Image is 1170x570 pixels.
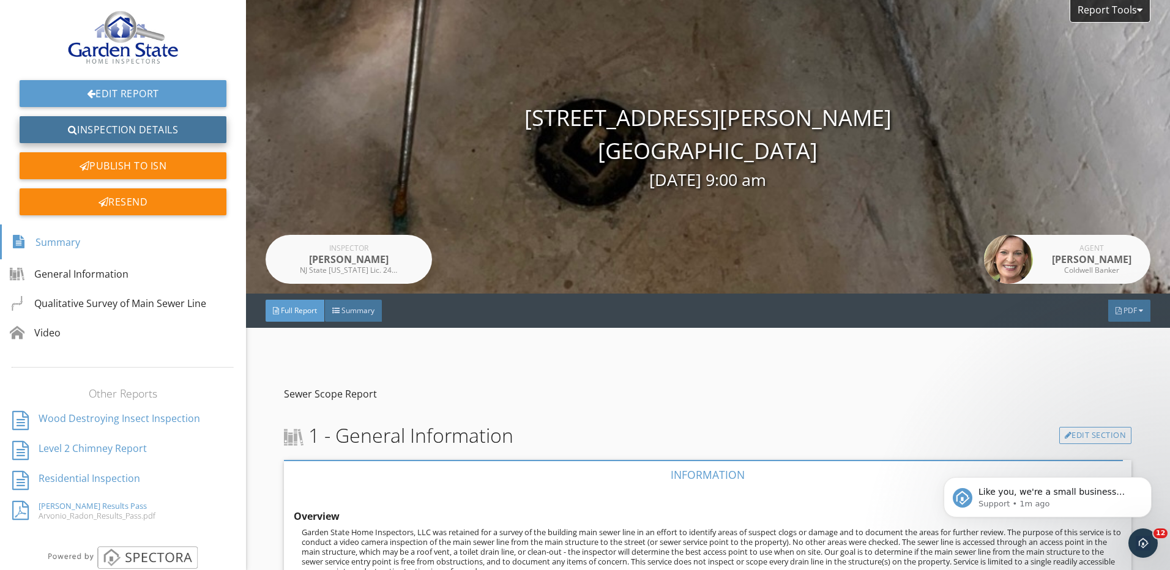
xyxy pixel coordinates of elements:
iframe: Intercom notifications message [925,451,1170,537]
div: NJ State [US_STATE] Lic. 24G100094700 [300,267,398,274]
div: Video [10,325,61,340]
div: [PERSON_NAME] [1043,252,1141,267]
div: Summary [12,232,80,253]
div: Resend [20,188,226,215]
div: [PERSON_NAME] Results Pass [39,501,155,511]
div: [PERSON_NAME] [300,252,398,267]
a: Edit Report [20,80,226,107]
img: powered_by_spectora_2.png [45,546,200,569]
div: Inspector [300,245,398,252]
a: Residential Inspection [12,466,233,496]
a: [PERSON_NAME] Results Pass Arvonio_Radon_Results_Pass.pdf [12,496,233,526]
div: Wood Destroying Insect Inspection [39,411,200,431]
a: Inspector [PERSON_NAME] NJ State [US_STATE] Lic. 24G100094700 [266,235,432,284]
div: General Information [10,267,129,281]
div: Agent [1043,245,1141,252]
span: 1 - General Information [284,421,513,450]
iframe: Intercom live chat [1128,528,1158,558]
p: Message from Support, sent 1m ago [53,47,211,58]
p: Sewer Scope Report [284,387,1131,401]
div: Qualitative Survey of Main Sewer Line [10,296,206,311]
strong: Overview [294,509,340,523]
a: Inspection Details [20,116,226,143]
span: Summary [341,305,374,316]
div: [STREET_ADDRESS][PERSON_NAME] [GEOGRAPHIC_DATA] [246,102,1170,193]
span: 12 [1153,528,1168,538]
a: Wood Destroying Insect Inspection [12,406,233,436]
div: Publish to ISN [20,152,226,179]
div: Residential Inspection [39,471,140,491]
span: PDF [1123,305,1137,316]
span: Like you, we're a small business that relies on reviews to grow. If you have a few minutes, we'd ... [53,35,209,106]
div: [DATE] 9:00 am [246,168,1170,193]
div: Coldwell Banker [1043,267,1141,274]
div: Level 2 Chimney Report [39,441,147,461]
img: dh-logo.jpg [64,10,182,65]
div: Arvonio_Radon_Results_Pass.pdf [39,511,155,520]
a: Level 2 Chimney Report [12,436,233,466]
span: Full Report [281,305,317,316]
a: Edit Section [1059,427,1132,444]
img: jpeg [984,235,1033,284]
